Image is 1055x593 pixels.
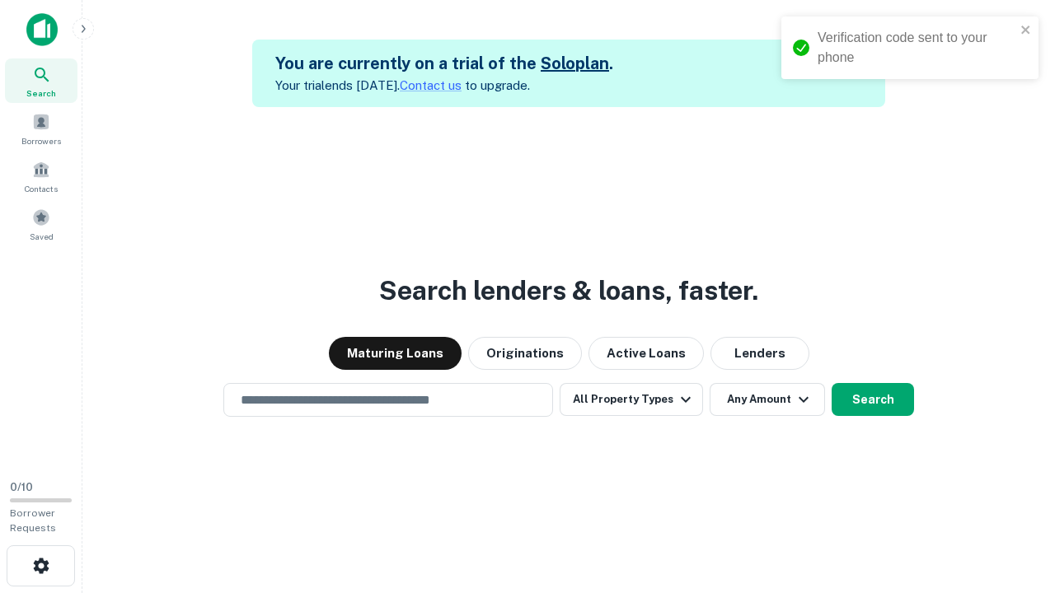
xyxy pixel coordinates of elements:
[5,106,77,151] a: Borrowers
[21,134,61,147] span: Borrowers
[30,230,54,243] span: Saved
[541,54,609,73] a: Soloplan
[26,13,58,46] img: capitalize-icon.png
[468,337,582,370] button: Originations
[275,76,613,96] p: Your trial ends [DATE]. to upgrade.
[1020,23,1032,39] button: close
[588,337,704,370] button: Active Loans
[560,383,703,416] button: All Property Types
[400,78,462,92] a: Contact us
[10,481,33,493] span: 0 / 10
[275,51,613,76] h5: You are currently on a trial of the .
[329,337,462,370] button: Maturing Loans
[973,461,1055,540] iframe: Chat Widget
[5,58,77,103] a: Search
[25,182,58,195] span: Contacts
[5,154,77,198] a: Contacts
[832,383,914,416] button: Search
[818,28,1015,68] div: Verification code sent to your phone
[710,337,809,370] button: Lenders
[5,202,77,246] a: Saved
[10,507,56,534] span: Borrower Requests
[26,86,56,100] span: Search
[379,271,758,311] h3: Search lenders & loans, faster.
[710,383,825,416] button: Any Amount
